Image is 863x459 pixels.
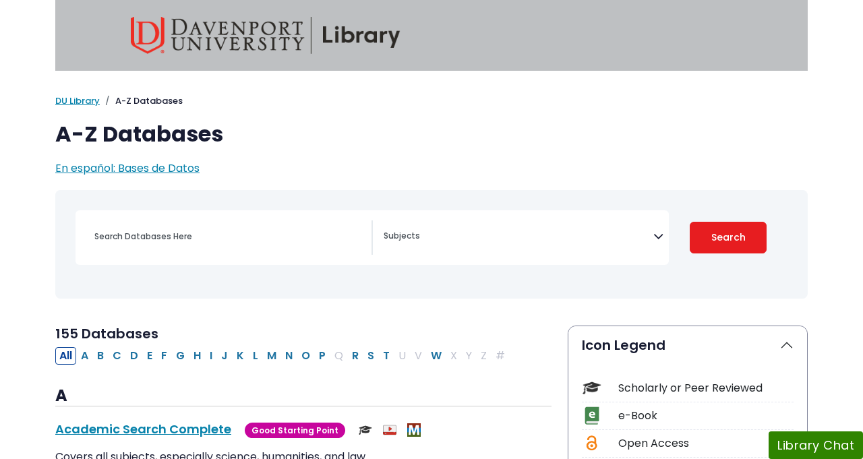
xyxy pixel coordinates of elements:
[383,423,396,437] img: Audio & Video
[55,94,100,107] a: DU Library
[157,347,171,365] button: Filter Results F
[93,347,108,365] button: Filter Results B
[690,222,767,253] button: Submit for Search Results
[249,347,262,365] button: Filter Results L
[55,386,552,406] h3: A
[233,347,248,365] button: Filter Results K
[131,17,400,54] img: Davenport University Library
[384,232,653,243] textarea: Search
[77,347,92,365] button: Filter Results A
[618,435,794,452] div: Open Access
[55,324,158,343] span: 155 Databases
[55,94,808,108] nav: breadcrumb
[583,379,601,397] img: Icon Scholarly or Peer Reviewed
[143,347,156,365] button: Filter Results E
[245,423,345,438] span: Good Starting Point
[348,347,363,365] button: Filter Results R
[217,347,232,365] button: Filter Results J
[206,347,216,365] button: Filter Results I
[583,406,601,425] img: Icon e-Book
[618,408,794,424] div: e-Book
[379,347,394,365] button: Filter Results T
[363,347,378,365] button: Filter Results S
[427,347,446,365] button: Filter Results W
[281,347,297,365] button: Filter Results N
[297,347,314,365] button: Filter Results O
[55,347,76,365] button: All
[315,347,330,365] button: Filter Results P
[172,347,189,365] button: Filter Results G
[583,434,600,452] img: Icon Open Access
[126,347,142,365] button: Filter Results D
[263,347,280,365] button: Filter Results M
[618,380,794,396] div: Scholarly or Peer Reviewed
[86,226,371,246] input: Search database by title or keyword
[189,347,205,365] button: Filter Results H
[100,94,183,108] li: A-Z Databases
[55,421,231,437] a: Academic Search Complete
[359,423,372,437] img: Scholarly or Peer Reviewed
[769,431,863,459] button: Library Chat
[109,347,125,365] button: Filter Results C
[55,160,200,176] a: En español: Bases de Datos
[568,326,807,364] button: Icon Legend
[55,347,510,363] div: Alpha-list to filter by first letter of database name
[407,423,421,437] img: MeL (Michigan electronic Library)
[55,121,808,147] h1: A-Z Databases
[55,190,808,299] nav: Search filters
